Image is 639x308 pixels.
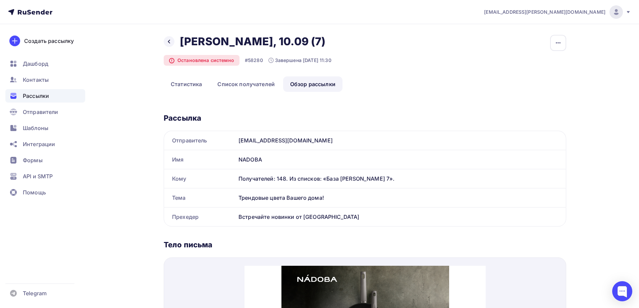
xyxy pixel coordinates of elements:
a: Дашборд [5,57,85,70]
a: [EMAIL_ADDRESS][PERSON_NAME][DOMAIN_NAME] [484,5,631,19]
div: Тема [164,188,236,207]
a: Отправители [5,105,85,119]
p: без масла. Антипригарное [124,204,201,211]
a: Шаблоны [5,121,85,135]
span: НОЖИ [57,120,72,125]
span: НАПИТКИ [67,139,90,144]
div: Прехедер [164,207,236,226]
div: Трендовые цвета Вашего дома! [236,188,566,207]
a: Формы [5,153,85,167]
span: Рассылки [23,92,49,100]
strong: NADOBA 🍁 🥜 [151,156,191,161]
a: ПОСУДА [99,117,142,129]
a: ВЫПЕЧКА [155,117,198,129]
a: НАПИТКИ [53,136,104,148]
div: Встречайте новинки от [GEOGRAPHIC_DATA] [236,207,566,226]
h2: [PERSON_NAME], 10.09 (7) [180,35,325,48]
a: СЕРВИРОВКА [137,136,188,148]
span: ВЫПЕЧКА [164,120,189,125]
span: Telegram [23,289,47,297]
div: Отправитель [164,131,236,150]
a: Статистика [164,76,209,92]
span: Коллекция – это отражение модной тенденции в посуде. Симбиоз стиля и функциональности! [40,177,201,190]
div: Рассылка [164,113,566,123]
div: [EMAIL_ADDRESS][DOMAIN_NAME] [236,131,566,150]
span: Интеграции [23,140,55,148]
span: Встречаем осень с [PERSON_NAME] от [51,156,190,161]
span: [EMAIL_ADDRESS][PERSON_NAME][DOMAIN_NAME] [484,9,605,15]
p: 4-х слойное покрытие QuanTanium исключает пригорание еды к поверхности посуды. [124,211,201,231]
a: Все новости в нашем Telegram канале [72,98,169,110]
span: API и SMTP [23,172,53,180]
span: Отправители [23,108,58,116]
div: Имя [164,150,236,169]
p: И, если хотите, [124,198,201,204]
div: Кому [164,169,236,188]
p: Тушить кабачки или жарить грибы с картошкой в осеннюю пору -[PERSON_NAME] то, что нужно! [124,231,201,257]
a: НОЖИ [43,117,86,129]
a: Контакты [5,73,85,86]
span: Формы [23,156,43,164]
strong: Готовьте легко. [124,198,160,203]
span: Дашборд [23,60,48,68]
span: Контакты [23,76,49,84]
a: Список получателей [210,76,282,92]
span: ПОСУДА [111,120,130,125]
div: Завершена [DATE] 11:30 [268,57,331,64]
a: Обзор рассылки [283,76,342,92]
strong: [PERSON_NAME] [67,177,112,182]
span: Шаблоны [23,124,48,132]
div: Получателей: 148. Из списков: «База [PERSON_NAME] 7». [238,175,558,183]
div: Остановлена системно [164,55,239,66]
a: Рассылки [5,89,85,103]
div: #58280 [245,57,263,64]
div: Тело письма [164,240,566,249]
div: NADOBA [236,150,566,169]
div: Создать рассылку [24,37,74,45]
span: Помощь [23,188,46,196]
span: Все новости в нашем Telegram канале [78,101,162,107]
span: СЕРВИРОВКА [146,139,179,144]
